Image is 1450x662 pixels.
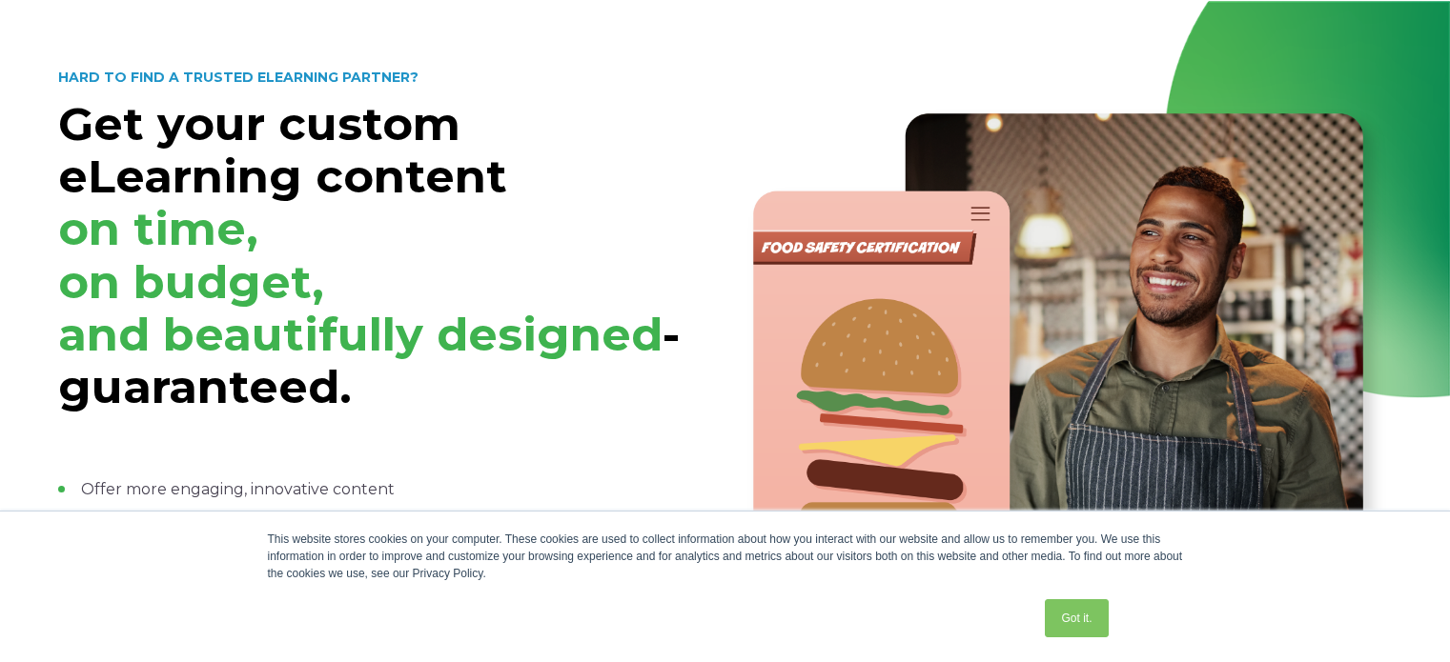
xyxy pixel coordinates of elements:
span: on time, [58,201,258,256]
li: Offer more engaging, innovative content [58,478,708,501]
strong: Get your custom eLearning content -guaranteed. [58,96,680,414]
a: Got it. [1045,599,1108,637]
span: on budget, [58,254,324,310]
strong: HARD TO FIND A TRUSTED ELEARNING PARTNER? [58,69,419,86]
div: This website stores cookies on your computer. These cookies are used to collect information about... [268,531,1183,582]
span: and beautifully designed [58,307,663,362]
